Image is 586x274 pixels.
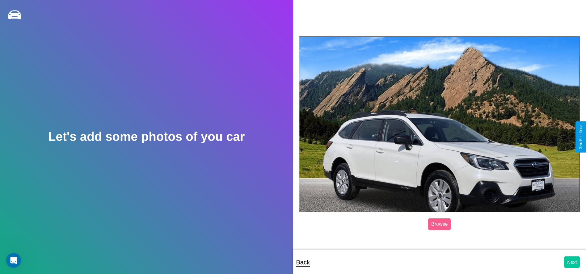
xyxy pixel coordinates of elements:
iframe: Intercom live chat [6,253,21,268]
h2: Let's add some photos of you car [48,130,245,144]
button: Next [564,256,580,268]
label: Browse [428,218,451,230]
p: Back [296,257,310,268]
img: posted [299,36,580,212]
div: Give Feedback [579,124,583,150]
